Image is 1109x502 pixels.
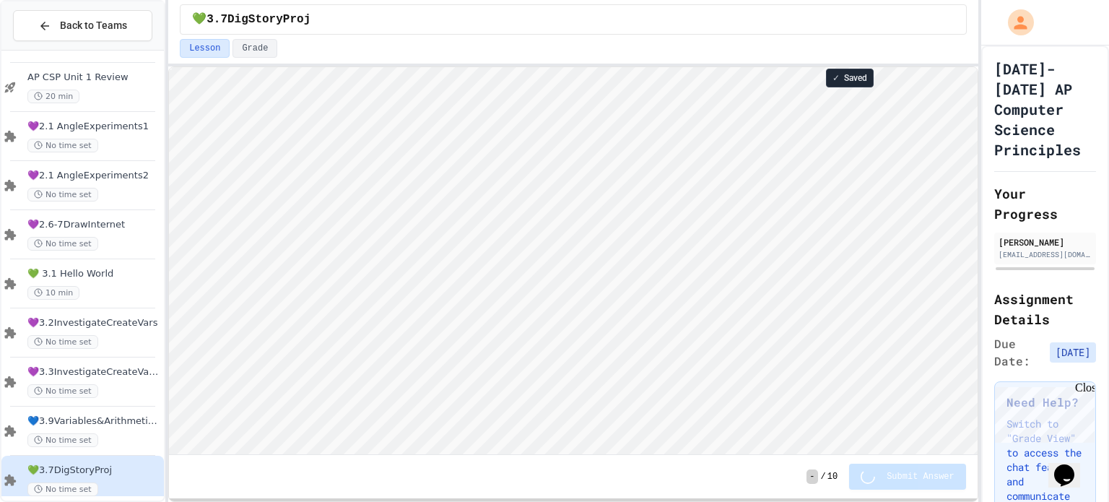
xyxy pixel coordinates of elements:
[192,11,310,28] span: 💚3.7DigStoryProj
[999,235,1092,248] div: [PERSON_NAME]
[6,6,100,92] div: Chat with us now!Close
[994,59,1096,160] h1: [DATE]-[DATE] AP Computer Science Principles
[27,317,161,329] span: 💜3.2InvestigateCreateVars
[27,366,161,378] span: 💜3.3InvestigateCreateVars(A:GraphOrg)
[27,237,98,251] span: No time set
[27,335,98,349] span: No time set
[27,72,161,84] span: AP CSP Unit 1 Review
[27,384,98,398] span: No time set
[169,67,978,454] iframe: Snap! Programming Environment
[27,90,79,103] span: 20 min
[887,471,954,482] span: Submit Answer
[821,471,826,482] span: /
[27,170,161,182] span: 💜2.1 AngleExperiments2
[27,219,161,231] span: 💜2.6-7DrawInternet
[827,471,838,482] span: 10
[27,121,161,133] span: 💜2.1 AngleExperiments1
[1048,444,1095,488] iframe: chat widget
[832,72,840,84] span: ✓
[27,188,98,202] span: No time set
[994,335,1044,370] span: Due Date:
[844,72,867,84] span: Saved
[27,139,98,152] span: No time set
[27,464,161,477] span: 💚3.7DigStoryProj
[806,469,817,484] span: -
[1050,342,1096,363] span: [DATE]
[27,482,98,496] span: No time set
[60,18,127,33] span: Back to Teams
[989,381,1095,443] iframe: chat widget
[994,289,1096,329] h2: Assignment Details
[27,286,79,300] span: 10 min
[993,6,1038,39] div: My Account
[27,268,161,280] span: 💚 3.1 Hello World
[27,433,98,447] span: No time set
[180,39,230,58] button: Lesson
[232,39,277,58] button: Grade
[994,183,1096,224] h2: Your Progress
[27,415,161,428] span: 💙3.9Variables&ArithmeticOp
[999,249,1092,260] div: [EMAIL_ADDRESS][DOMAIN_NAME]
